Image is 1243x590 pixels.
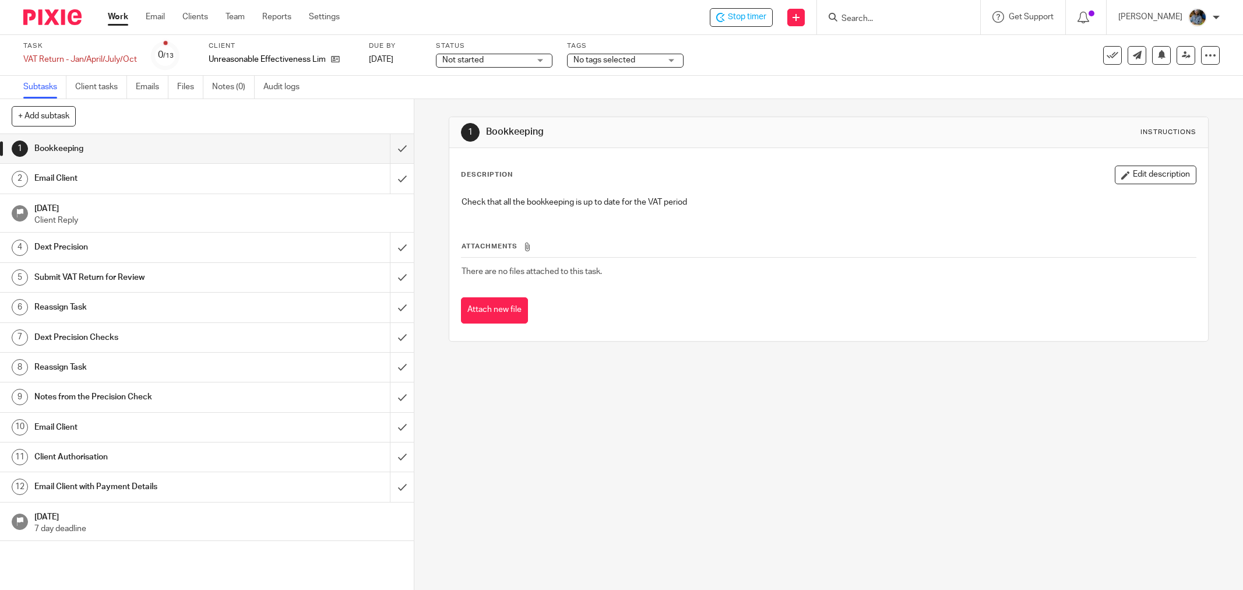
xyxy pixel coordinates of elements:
[23,76,66,99] a: Subtasks
[567,41,684,51] label: Tags
[209,54,325,65] p: Unreasonable Effectiveness Limited
[12,359,28,375] div: 8
[1140,128,1196,137] div: Instructions
[146,11,165,23] a: Email
[34,329,264,346] h1: Dext Precision Checks
[1115,166,1196,184] button: Edit description
[309,11,340,23] a: Settings
[461,170,513,180] p: Description
[12,329,28,346] div: 7
[34,140,264,157] h1: Bookkeeping
[262,11,291,23] a: Reports
[34,523,402,535] p: 7 day deadline
[462,243,517,250] span: Attachments
[1009,13,1054,21] span: Get Support
[1188,8,1207,27] img: Jaskaran%20Singh.jpeg
[226,11,245,23] a: Team
[12,269,28,286] div: 5
[573,56,635,64] span: No tags selected
[442,56,484,64] span: Not started
[34,359,264,376] h1: Reassign Task
[263,76,308,99] a: Audit logs
[12,141,28,157] div: 1
[462,268,602,276] span: There are no files attached to this task.
[12,240,28,256] div: 4
[34,448,264,466] h1: Client Authorisation
[12,171,28,187] div: 2
[209,41,354,51] label: Client
[12,106,76,126] button: + Add subtask
[1118,11,1182,23] p: [PERSON_NAME]
[23,41,137,51] label: Task
[369,41,421,51] label: Due by
[158,48,174,62] div: 0
[182,11,208,23] a: Clients
[23,9,82,25] img: Pixie
[728,11,766,23] span: Stop timer
[486,126,854,138] h1: Bookkeeping
[369,55,393,64] span: [DATE]
[12,389,28,405] div: 9
[163,52,174,59] small: /13
[177,76,203,99] a: Files
[212,76,255,99] a: Notes (0)
[34,388,264,406] h1: Notes from the Precision Check
[34,478,264,496] h1: Email Client with Payment Details
[34,200,402,215] h1: [DATE]
[710,8,773,27] div: Unreasonable Effectiveness Limited - VAT Return - Jan/April/July/Oct
[840,14,945,24] input: Search
[12,479,28,495] div: 12
[436,41,552,51] label: Status
[108,11,128,23] a: Work
[12,299,28,315] div: 6
[23,54,137,65] div: VAT Return - Jan/April/July/Oct
[461,123,480,142] div: 1
[75,76,127,99] a: Client tasks
[34,170,264,187] h1: Email Client
[34,215,402,226] p: Client Reply
[34,508,402,523] h1: [DATE]
[462,196,1196,208] p: Check that all the bookkeeping is up to date for the VAT period
[34,419,264,436] h1: Email Client
[12,419,28,436] div: 10
[34,298,264,316] h1: Reassign Task
[12,449,28,465] div: 11
[34,238,264,256] h1: Dext Precision
[136,76,168,99] a: Emails
[461,297,528,324] button: Attach new file
[34,269,264,286] h1: Submit VAT Return for Review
